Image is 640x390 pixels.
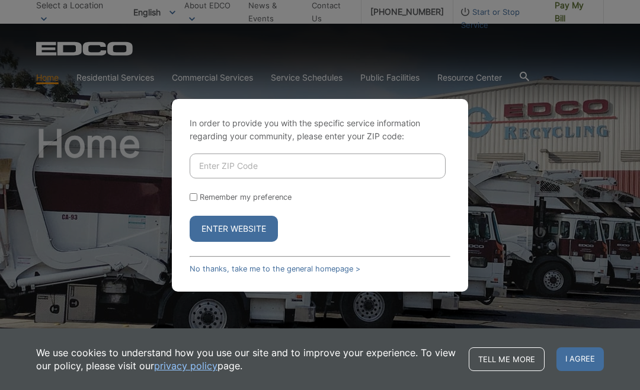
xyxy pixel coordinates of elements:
label: Remember my preference [200,193,292,202]
a: Tell me more [469,347,545,371]
a: privacy policy [154,359,217,372]
input: Enter ZIP Code [190,154,446,178]
a: No thanks, take me to the general homepage > [190,264,360,273]
p: In order to provide you with the specific service information regarding your community, please en... [190,117,450,143]
button: Enter Website [190,216,278,242]
p: We use cookies to understand how you use our site and to improve your experience. To view our pol... [36,346,457,372]
span: I agree [556,347,604,371]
